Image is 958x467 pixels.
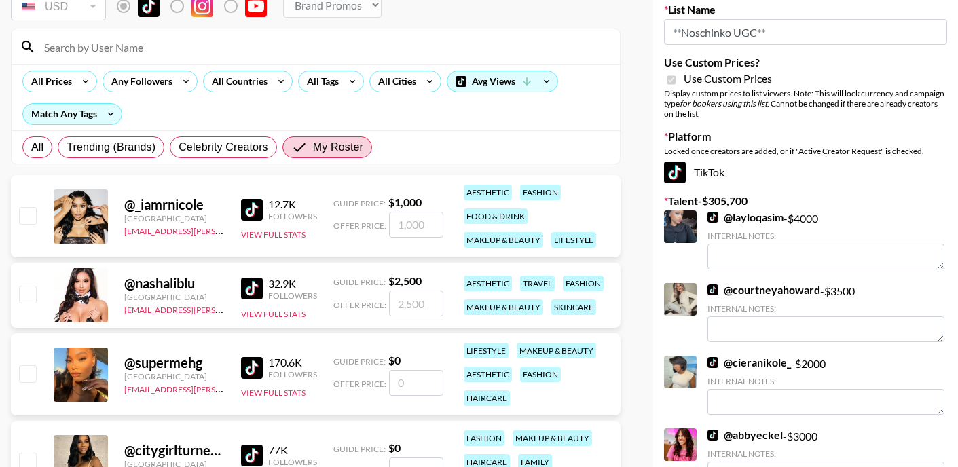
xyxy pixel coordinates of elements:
img: TikTok [707,430,718,441]
span: All [31,139,43,155]
div: - $ 3500 [707,283,944,342]
a: [EMAIL_ADDRESS][PERSON_NAME][DOMAIN_NAME] [124,381,325,394]
div: lifestyle [464,343,509,358]
div: Match Any Tags [23,104,122,124]
strong: $ 0 [388,441,401,454]
a: @abbyeckel [707,428,783,442]
img: TikTok [707,284,718,295]
div: @ nashaliblu [124,275,225,292]
div: [GEOGRAPHIC_DATA] [124,371,225,381]
input: 1,000 [389,212,443,238]
div: All Prices [23,71,75,92]
div: [GEOGRAPHIC_DATA] [124,213,225,223]
strong: $ 1,000 [388,195,422,208]
em: for bookers using this list [680,98,767,109]
div: Internal Notes: [707,449,944,459]
img: TikTok [241,278,263,299]
a: @courtneyahoward [707,283,820,297]
input: Search by User Name [36,36,612,58]
div: aesthetic [464,367,512,382]
div: makeup & beauty [513,430,592,446]
img: TikTok [707,212,718,223]
span: My Roster [313,139,363,155]
label: Platform [664,130,947,143]
button: View Full Stats [241,229,306,240]
span: Offer Price: [333,379,386,389]
img: TikTok [241,357,263,379]
span: Use Custom Prices [684,72,772,86]
label: List Name [664,3,947,16]
img: TikTok [241,445,263,466]
div: @ citygirlturnedmom [124,442,225,459]
strong: $ 0 [388,354,401,367]
div: Followers [268,369,317,379]
a: [EMAIL_ADDRESS][PERSON_NAME][DOMAIN_NAME] [124,302,325,315]
a: @cieranikole_ [707,356,791,369]
div: 170.6K [268,356,317,369]
img: TikTok [707,357,718,368]
div: All Cities [370,71,419,92]
span: Trending (Brands) [67,139,155,155]
img: TikTok [241,199,263,221]
div: All Countries [204,71,270,92]
div: fashion [464,430,504,446]
div: Internal Notes: [707,231,944,241]
span: Offer Price: [333,221,386,231]
div: @ supermehg [124,354,225,371]
div: Followers [268,457,317,467]
strong: $ 2,500 [388,274,422,287]
div: [GEOGRAPHIC_DATA] [124,292,225,302]
a: [EMAIL_ADDRESS][PERSON_NAME][DOMAIN_NAME] [124,223,325,236]
span: Guide Price: [333,444,386,454]
span: Guide Price: [333,198,386,208]
input: 0 [389,370,443,396]
div: haircare [464,390,510,406]
div: - $ 4000 [707,210,944,269]
div: 32.9K [268,277,317,291]
div: Internal Notes: [707,376,944,386]
div: 12.7K [268,198,317,211]
div: aesthetic [464,276,512,291]
label: Talent - $ 305,700 [664,194,947,208]
div: aesthetic [464,185,512,200]
div: makeup & beauty [464,299,543,315]
span: Celebrity Creators [179,139,268,155]
span: Offer Price: [333,300,386,310]
div: Any Followers [103,71,175,92]
div: makeup & beauty [517,343,596,358]
div: lifestyle [551,232,596,248]
div: fashion [563,276,604,291]
div: skincare [551,299,596,315]
div: food & drink [464,208,528,224]
div: 77K [268,443,317,457]
button: View Full Stats [241,309,306,319]
a: @layloqasim [707,210,784,224]
span: Guide Price: [333,277,386,287]
div: @ _iamrnicole [124,196,225,213]
div: fashion [520,185,561,200]
div: travel [520,276,555,291]
div: TikTok [664,162,947,183]
div: Followers [268,291,317,301]
input: 2,500 [389,291,443,316]
div: - $ 2000 [707,356,944,415]
div: Followers [268,211,317,221]
label: Use Custom Prices? [664,56,947,69]
button: View Full Stats [241,388,306,398]
div: All Tags [299,71,342,92]
div: makeup & beauty [464,232,543,248]
img: TikTok [664,162,686,183]
div: Display custom prices to list viewers. Note: This will lock currency and campaign type . Cannot b... [664,88,947,119]
div: Locked once creators are added, or if "Active Creator Request" is checked. [664,146,947,156]
span: Guide Price: [333,356,386,367]
div: Avg Views [447,71,557,92]
div: Internal Notes: [707,303,944,314]
div: fashion [520,367,561,382]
